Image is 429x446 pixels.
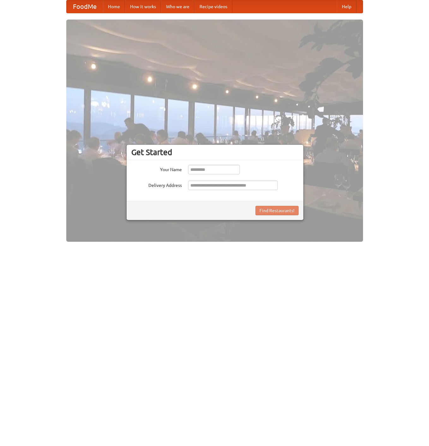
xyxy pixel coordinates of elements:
[131,181,182,188] label: Delivery Address
[125,0,161,13] a: How it works
[255,206,299,215] button: Find Restaurants!
[337,0,356,13] a: Help
[103,0,125,13] a: Home
[161,0,194,13] a: Who we are
[131,148,299,157] h3: Get Started
[194,0,232,13] a: Recipe videos
[131,165,182,173] label: Your Name
[67,0,103,13] a: FoodMe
